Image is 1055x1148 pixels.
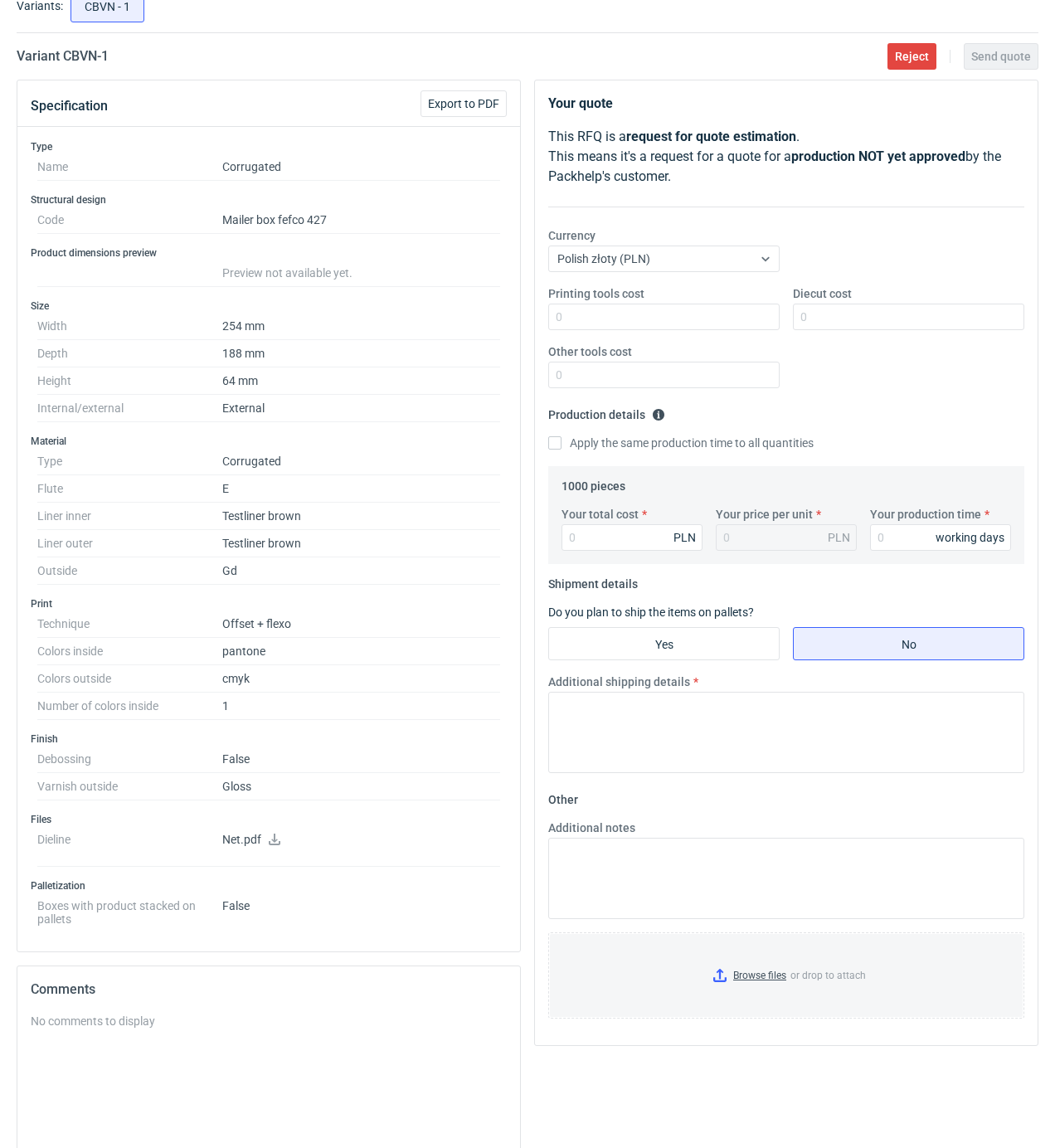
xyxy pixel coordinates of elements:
input: 0 [793,304,1024,330]
button: Reject [887,43,936,70]
strong: production NOT yet approved [791,148,965,164]
input: 0 [548,304,780,330]
dt: Technique [37,610,222,638]
dt: Code [37,207,222,234]
legend: 1000 pieces [562,473,625,493]
h3: Product dimensions preview [31,246,507,260]
div: No comments to display [31,1013,507,1029]
div: PLN [673,529,696,546]
p: Net.pdf [222,833,500,848]
button: Send quote [964,43,1038,70]
dd: pantone [222,638,500,665]
dd: 188 mm [222,340,500,367]
label: Printing tools cost [548,285,644,302]
dt: Liner outer [37,530,222,557]
label: Your total cost [562,506,639,523]
h3: Palletization [31,879,507,893]
dt: Colors outside [37,665,222,693]
dt: Outside [37,557,222,585]
button: Specification [31,86,108,126]
label: Additional shipping details [548,674,690,690]
dt: Type [37,448,222,475]
dd: cmyk [222,665,500,693]
h3: Structural design [31,193,507,207]
label: Your price per unit [716,506,813,523]
h2: Comments [31,980,507,1000]
strong: request for quote estimation [626,129,796,144]
dd: False [222,893,500,926]
dd: 64 mm [222,367,500,395]
input: 0 [562,524,703,551]
div: working days [936,529,1004,546]
dd: E [222,475,500,503]
dd: Corrugated [222,153,500,181]
dt: Internal/external [37,395,222,422]
dd: Mailer box fefco 427 [222,207,500,234]
label: Additional notes [548,820,635,836]
dt: Dieline [37,826,222,867]
legend: Shipment details [548,571,638,591]
label: Diecut cost [793,285,852,302]
h3: Material [31,435,507,448]
h3: Type [31,140,507,153]
strong: Your quote [548,95,613,111]
dt: Height [37,367,222,395]
dt: Varnish outside [37,773,222,800]
dt: Name [37,153,222,181]
label: Other tools cost [548,343,632,360]
dt: Width [37,313,222,340]
dd: Gloss [222,773,500,800]
h3: Files [31,813,507,826]
dt: Debossing [37,746,222,773]
h2: Variant CBVN - 1 [17,46,109,66]
label: or drop to attach [549,933,1023,1018]
legend: Other [548,786,578,806]
dd: 254 mm [222,313,500,340]
span: Preview not available yet. [222,266,352,280]
input: 0 [870,524,1011,551]
label: Yes [548,627,780,660]
label: No [793,627,1024,660]
dd: False [222,746,500,773]
dt: Depth [37,340,222,367]
dd: Testliner brown [222,530,500,557]
h3: Size [31,299,507,313]
dd: Gd [222,557,500,585]
h3: Finish [31,732,507,746]
dt: Boxes with product stacked on pallets [37,893,222,926]
h3: Print [31,597,507,610]
label: Your production time [870,506,981,523]
legend: Production details [548,401,665,421]
dt: Liner inner [37,503,222,530]
dt: Number of colors inside [37,693,222,720]
dd: 1 [222,693,500,720]
p: This RFQ is a . This means it's a request for a quote for a by the Packhelp's customer. [548,127,1024,187]
div: PLN [828,529,850,546]
input: 0 [548,362,780,388]
dt: Colors inside [37,638,222,665]
span: Send quote [971,51,1031,62]
dt: Flute [37,475,222,503]
label: Currency [548,227,596,244]
span: Reject [895,51,929,62]
label: Apply the same production time to all quantities [548,435,814,451]
span: Export to PDF [428,98,499,109]
dd: Offset + flexo [222,610,500,638]
dd: Testliner brown [222,503,500,530]
dd: Corrugated [222,448,500,475]
label: Do you plan to ship the items on pallets? [548,606,754,619]
dd: External [222,395,500,422]
span: Polish złoty (PLN) [557,252,650,265]
button: Export to PDF [421,90,507,117]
